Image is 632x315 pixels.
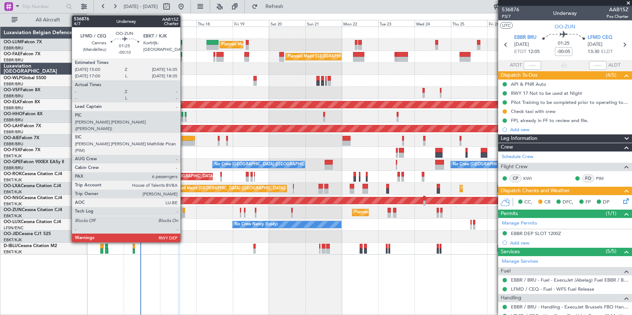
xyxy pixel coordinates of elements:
span: OO-AIE [4,136,19,140]
a: PIM [596,175,612,182]
span: ATOT [510,62,522,69]
a: OO-LAHFalcon 7X [4,124,41,128]
a: OO-VSFFalcon 8X [4,88,40,92]
a: Schedule Crew [502,153,533,161]
a: OO-LXACessna Citation CJ4 [4,184,61,188]
a: OO-ZUNCessna Citation CJ4 [4,208,62,212]
span: OO-FSX [4,148,20,152]
div: Planned Maint Kortrijk-[GEOGRAPHIC_DATA] [462,183,547,194]
a: EBBR/BRU [4,141,23,147]
span: Permits [501,210,518,218]
div: Planned Maint Kortrijk-[GEOGRAPHIC_DATA] [354,207,439,218]
a: OO-ROKCessna Citation CJ4 [4,172,62,176]
span: ALDT [608,62,620,69]
a: EBBR/BRU [4,117,23,123]
span: [DATE] - [DATE] [124,3,158,10]
div: RWY 17 Not to be used at NIght [511,90,582,96]
span: Refresh [259,4,290,9]
div: Fri 19 [233,20,269,27]
button: All Aircraft [8,14,79,26]
a: OO-JIDCessna CJ1 525 [4,232,51,236]
span: [DATE] [588,41,603,48]
span: Fuel [501,267,511,275]
a: EBKT/KJK [4,153,22,159]
span: FP [585,199,591,206]
div: Thu 25 [451,20,487,27]
span: OO-ROK [4,172,22,176]
a: EBKT/KJK [4,201,22,207]
a: EBKT/KJK [4,249,22,255]
div: Check taxi with crew [511,108,556,114]
a: EBBR/BRU [4,93,23,99]
span: (1/1) [606,210,616,217]
span: (5/5) [606,247,616,255]
a: EBBR/BRU [4,57,23,63]
div: FO [582,174,594,182]
span: DP [603,199,609,206]
span: CC, [524,199,532,206]
span: [DATE] [514,41,529,48]
span: OO-LUX [4,220,21,224]
div: Planned Maint [GEOGRAPHIC_DATA] ([GEOGRAPHIC_DATA] National) [288,51,419,62]
a: EBKT/KJK [4,177,22,183]
a: OO-NSGCessna Citation CJ4 [4,196,62,200]
a: OO-AIEFalcon 7X [4,136,39,140]
span: Leg Information [501,134,537,143]
span: (4/5) [606,71,616,79]
div: Mon 15 [87,20,124,27]
div: Sat 20 [269,20,305,27]
div: Add new [510,126,628,133]
span: 13:30 [588,48,599,56]
a: LFSN/ENC [4,225,24,231]
button: UTC [500,22,513,29]
span: CR [544,199,551,206]
a: OO-GPEFalcon 900EX EASy II [4,160,64,164]
div: Fri 26 [487,20,524,27]
span: OO-JID [4,232,19,236]
a: KWI [523,175,540,182]
input: Trip Number [22,1,64,12]
a: EBKT/KJK [4,213,22,219]
span: OO-ZUN [555,23,576,31]
span: Pos Charter [607,13,628,20]
div: Mon 22 [342,20,378,27]
span: 536876 [502,6,519,13]
a: EBBR/BRU [4,81,23,87]
a: EBBR/BRU [4,105,23,111]
div: Underway [553,10,577,17]
div: [DATE] [88,15,100,21]
span: Dispatch To-Dos [501,71,537,80]
div: Unplanned Maint [GEOGRAPHIC_DATA] ([GEOGRAPHIC_DATA] National) [113,39,250,50]
div: Tue 23 [378,20,415,27]
span: EBBR BRU [514,34,536,41]
a: OO-FAEFalcon 7X [4,52,40,56]
a: EBBR/BRU [4,45,23,51]
div: No Crew [GEOGRAPHIC_DATA] ([GEOGRAPHIC_DATA] National) [453,159,575,170]
span: OO-GPE [4,160,21,164]
div: FPL already in FF to review and file. [511,117,588,124]
div: Wed 17 [160,20,196,27]
a: Manage Services [502,258,538,265]
span: ELDT [601,48,613,56]
div: Planned Maint [GEOGRAPHIC_DATA] ([GEOGRAPHIC_DATA] National) [222,39,353,50]
a: LFMD / CEQ - Fuel - WFS Fuel Release [511,286,594,292]
span: OO-ELK [4,100,20,104]
div: Wed 24 [415,20,451,27]
span: OO-LAH [4,124,21,128]
span: OO-VSF [4,88,20,92]
span: OO-NSG [4,196,22,200]
div: Planned Maint [GEOGRAPHIC_DATA] ([GEOGRAPHIC_DATA]) [100,171,215,182]
div: Planned Maint [GEOGRAPHIC_DATA] ([GEOGRAPHIC_DATA]) [171,183,285,194]
div: API & PNR Auto [511,81,546,87]
span: All Aircraft [19,17,77,23]
input: --:-- [524,61,541,70]
a: EBBR/BRU [4,165,23,171]
span: AAB15Z [607,6,628,13]
span: OO-LXA [4,184,21,188]
div: Thu 18 [196,20,233,27]
a: D-IBLUCessna Citation M2 [4,244,57,248]
a: EBBR / BRU - Fuel - ExecuJet (Abelag) Fuel EBBR / BRU [511,277,628,283]
div: Pilot Training to be completed prior to operating to LFMD [511,99,628,105]
span: OO-LUM [4,40,22,44]
div: EBBR DEP SLOT 1200Z [511,230,561,237]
